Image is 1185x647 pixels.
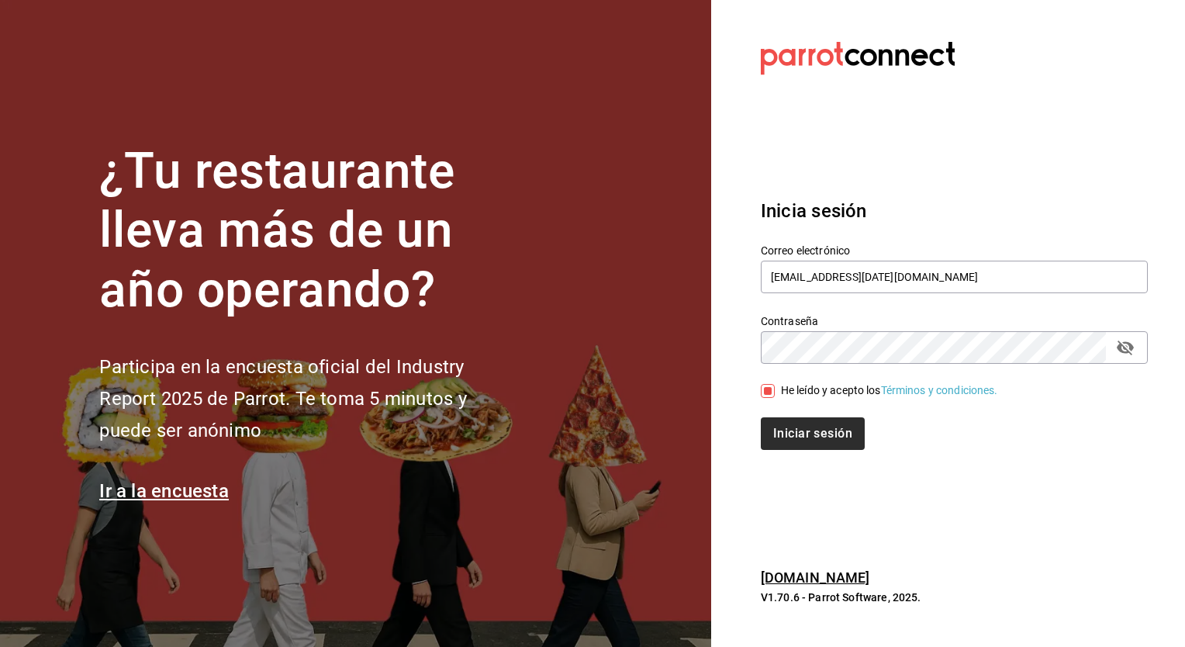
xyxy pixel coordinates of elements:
[781,382,998,399] div: He leído y acepto los
[1112,334,1138,361] button: passwordField
[761,315,1148,326] label: Contraseña
[99,480,229,502] a: Ir a la encuesta
[761,417,865,450] button: Iniciar sesión
[761,590,1148,605] p: V1.70.6 - Parrot Software, 2025.
[761,569,870,586] a: [DOMAIN_NAME]
[99,142,518,320] h1: ¿Tu restaurante lleva más de un año operando?
[99,351,518,446] h2: Participa en la encuesta oficial del Industry Report 2025 de Parrot. Te toma 5 minutos y puede se...
[761,197,1148,225] h3: Inicia sesión
[881,384,998,396] a: Términos y condiciones.
[761,244,1148,255] label: Correo electrónico
[761,261,1148,293] input: Ingresa tu correo electrónico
